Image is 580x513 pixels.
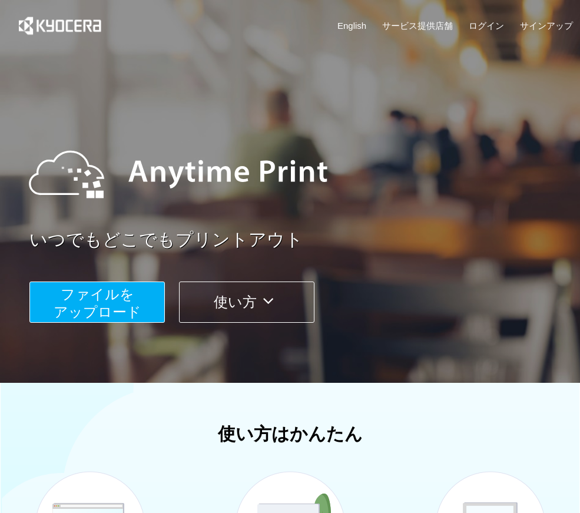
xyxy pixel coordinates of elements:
[54,286,141,320] span: ファイルを ​​アップロード
[520,19,573,32] a: サインアップ
[29,282,165,323] button: ファイルを​​アップロード
[382,19,453,32] a: サービス提供店舗
[29,227,580,253] a: いつでもどこでもプリントアウト
[469,19,504,32] a: ログイン
[337,19,366,32] a: English
[179,282,314,323] button: 使い方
